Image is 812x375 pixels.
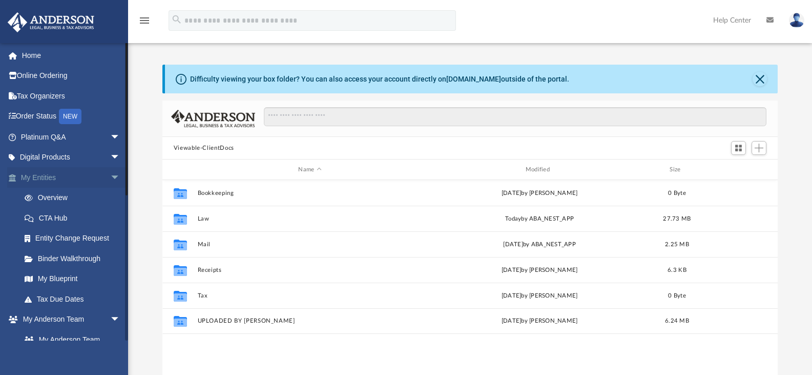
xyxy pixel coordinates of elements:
[427,266,652,275] div: [DATE] by [PERSON_NAME]
[668,293,686,299] span: 0 Byte
[7,86,136,106] a: Tax Organizers
[663,216,691,222] span: 27.73 MB
[197,292,422,299] button: Tax
[668,267,686,273] span: 6.3 KB
[110,147,131,168] span: arrow_drop_down
[656,165,697,174] div: Size
[138,19,151,27] a: menu
[197,267,422,273] button: Receipts
[14,289,136,309] a: Tax Due Dates
[197,190,422,196] button: Bookkeeping
[197,318,422,324] button: UPLOADED BY [PERSON_NAME]
[110,167,131,188] span: arrow_drop_down
[14,329,126,350] a: My Anderson Team
[110,127,131,148] span: arrow_drop_down
[5,12,97,32] img: Anderson Advisors Platinum Portal
[7,106,136,127] a: Order StatusNEW
[752,141,767,155] button: Add
[14,269,131,289] a: My Blueprint
[427,214,652,224] div: by ABA_NEST_APP
[174,144,234,153] button: Viewable-ClientDocs
[59,109,81,124] div: NEW
[14,188,136,208] a: Overview
[427,165,652,174] div: Modified
[789,13,804,28] img: User Pic
[7,147,136,168] a: Digital Productsarrow_drop_down
[197,165,422,174] div: Name
[427,189,652,198] div: [DATE] by [PERSON_NAME]
[668,190,686,196] span: 0 Byte
[167,165,193,174] div: id
[702,165,774,174] div: id
[7,45,136,66] a: Home
[665,318,689,324] span: 6.24 MB
[190,74,569,85] div: Difficulty viewing your box folder? You can also access your account directly on outside of the p...
[7,309,131,330] a: My Anderson Teamarrow_drop_down
[427,240,652,249] div: [DATE] by ABA_NEST_APP
[171,14,182,25] i: search
[505,216,521,222] span: today
[138,14,151,27] i: menu
[14,208,136,228] a: CTA Hub
[753,72,767,86] button: Close
[7,167,136,188] a: My Entitiesarrow_drop_down
[731,141,746,155] button: Switch to Grid View
[14,248,136,269] a: Binder Walkthrough
[197,215,422,222] button: Law
[110,309,131,330] span: arrow_drop_down
[7,127,136,147] a: Platinum Q&Aarrow_drop_down
[427,317,652,326] div: [DATE] by [PERSON_NAME]
[665,242,689,247] span: 2.25 MB
[446,75,501,83] a: [DOMAIN_NAME]
[427,291,652,301] div: [DATE] by [PERSON_NAME]
[7,66,136,86] a: Online Ordering
[197,241,422,248] button: Mail
[264,107,766,127] input: Search files and folders
[14,228,136,249] a: Entity Change Request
